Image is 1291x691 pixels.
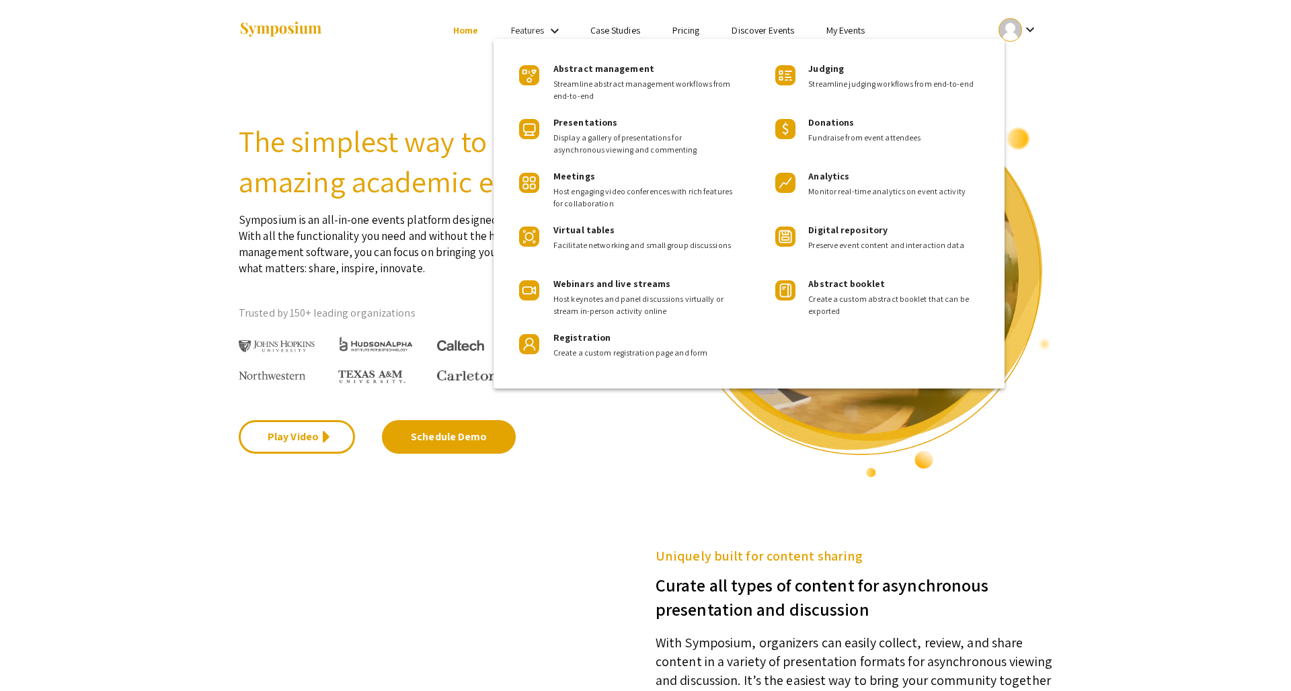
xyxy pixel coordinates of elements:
[519,173,539,193] img: Product Icon
[808,239,984,251] span: Preserve event content and interaction data
[553,278,671,290] span: Webinars and live streams
[808,132,984,144] span: Fundraise from event attendees
[519,334,539,354] img: Product Icon
[775,173,795,193] img: Product Icon
[553,224,615,236] span: Virtual tables
[808,78,984,90] span: Streamline judging workflows from end-to-end
[775,227,795,247] img: Product Icon
[553,293,734,317] span: Host keynotes and panel discussions virtually or stream in-person activity online
[553,78,734,102] span: Streamline abstract management workflows from end-to-end
[553,186,734,210] span: Host engaging video conferences with rich features for collaboration
[553,347,734,359] span: Create a custom registration page and form
[519,119,539,139] img: Product Icon
[553,331,611,343] span: Registration
[808,116,854,128] span: Donations
[519,280,539,300] img: Product Icon
[553,239,734,251] span: Facilitate networking and small group discussions
[808,224,888,236] span: Digital repository
[808,278,885,290] span: Abstract booklet
[553,116,617,128] span: Presentations
[519,227,539,247] img: Product Icon
[808,63,844,75] span: Judging
[808,170,849,182] span: Analytics
[553,132,734,156] span: Display a gallery of presentations for asynchronous viewing and commenting
[775,280,795,300] img: Product Icon
[519,65,539,85] img: Product Icon
[553,63,654,75] span: Abstract management
[775,119,795,139] img: Product Icon
[553,170,595,182] span: Meetings
[808,186,984,198] span: Monitor real-time analytics on event activity
[808,293,984,317] span: Create a custom abstract booklet that can be exported
[775,65,795,85] img: Product Icon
